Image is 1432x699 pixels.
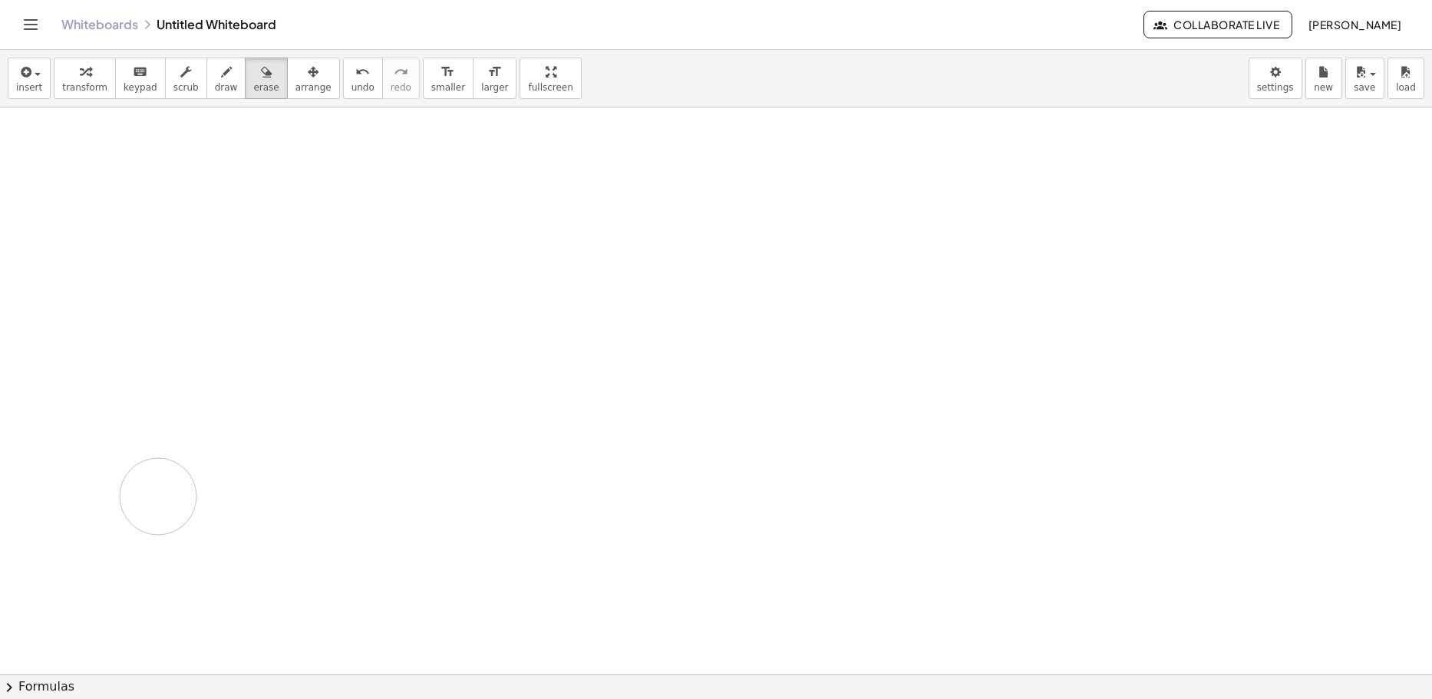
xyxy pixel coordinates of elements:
button: erase [245,58,287,99]
button: arrange [287,58,340,99]
i: undo [355,63,370,81]
button: transform [54,58,116,99]
button: keyboardkeypad [115,58,166,99]
button: undoundo [343,58,383,99]
span: erase [253,82,279,93]
i: keyboard [133,63,147,81]
span: save [1354,82,1375,93]
span: [PERSON_NAME] [1308,18,1401,31]
span: draw [215,82,238,93]
span: scrub [173,82,199,93]
button: scrub [165,58,207,99]
button: format_sizelarger [473,58,516,99]
button: new [1305,58,1342,99]
span: Collaborate Live [1156,18,1279,31]
span: larger [481,82,508,93]
span: transform [62,82,107,93]
span: smaller [431,82,465,93]
button: save [1345,58,1384,99]
button: redoredo [382,58,420,99]
i: format_size [440,63,455,81]
span: settings [1257,82,1294,93]
span: arrange [295,82,332,93]
button: Collaborate Live [1143,11,1292,38]
span: load [1396,82,1416,93]
span: insert [16,82,42,93]
i: redo [394,63,408,81]
button: settings [1249,58,1302,99]
span: redo [391,82,411,93]
button: Toggle navigation [18,12,43,37]
a: Whiteboards [61,17,138,32]
span: keypad [124,82,157,93]
span: new [1314,82,1333,93]
span: undo [351,82,374,93]
button: draw [206,58,246,99]
button: insert [8,58,51,99]
button: [PERSON_NAME] [1295,11,1414,38]
i: format_size [487,63,502,81]
span: fullscreen [528,82,572,93]
button: fullscreen [520,58,581,99]
button: load [1387,58,1424,99]
button: format_sizesmaller [423,58,473,99]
